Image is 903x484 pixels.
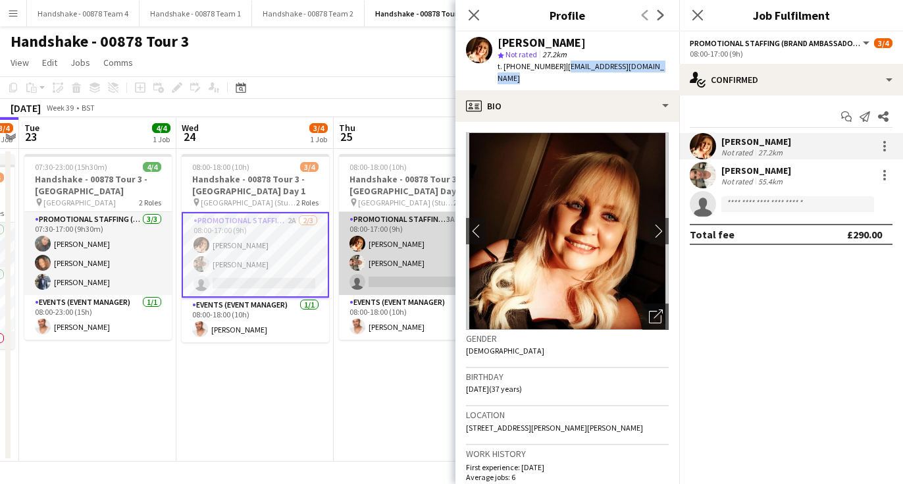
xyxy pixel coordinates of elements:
a: Edit [37,54,63,71]
span: 3/4 [300,162,319,172]
a: View [5,54,34,71]
span: [GEOGRAPHIC_DATA] (Students Union) [358,198,453,207]
app-card-role: Promotional Staffing (Brand Ambassadors)3/307:30-17:00 (9h30m)[PERSON_NAME][PERSON_NAME][PERSON_N... [24,212,172,295]
app-card-role: Promotional Staffing (Brand Ambassadors)2A2/308:00-17:00 (9h)[PERSON_NAME][PERSON_NAME] [182,212,329,298]
div: BST [82,103,95,113]
span: [DATE] (37 years) [466,384,522,394]
span: 24 [180,129,199,144]
span: 07:30-23:00 (15h30m) [35,162,107,172]
span: 27.2km [540,49,569,59]
app-card-role: Events (Event Manager)1/108:00-18:00 (10h)[PERSON_NAME] [339,295,486,340]
span: [STREET_ADDRESS][PERSON_NAME][PERSON_NAME] [466,423,643,433]
div: 27.2km [756,148,785,157]
p: Average jobs: 6 [466,472,669,482]
span: Week 39 [43,103,76,113]
h3: Location [466,409,669,421]
div: [PERSON_NAME] [721,136,791,148]
span: Wed [182,122,199,134]
span: [GEOGRAPHIC_DATA] (Students Union) [201,198,296,207]
span: 2 Roles [453,198,476,207]
span: 4/4 [143,162,161,172]
h3: Handshake - 00878 Tour 3 - [GEOGRAPHIC_DATA] Day 1 [182,173,329,197]
span: 3/4 [309,123,328,133]
button: Handshake - 00878 Team 1 [140,1,252,26]
div: Open photos pop-in [642,304,669,330]
img: Crew avatar or photo [466,132,669,330]
span: Tue [24,122,39,134]
span: [DEMOGRAPHIC_DATA] [466,346,544,356]
span: | [EMAIL_ADDRESS][DOMAIN_NAME] [498,61,664,83]
span: 25 [337,129,355,144]
a: Comms [98,54,138,71]
button: Handshake - 00878 Tour 3 [365,1,474,26]
span: Promotional Staffing (Brand Ambassadors) [690,38,861,48]
app-card-role: Events (Event Manager)1/108:00-23:00 (15h)[PERSON_NAME] [24,295,172,340]
a: Jobs [65,54,95,71]
app-card-role: Promotional Staffing (Brand Ambassadors)3A2/308:00-17:00 (9h)[PERSON_NAME][PERSON_NAME] [339,212,486,295]
span: View [11,57,29,68]
div: 1 Job [310,134,327,144]
app-card-role: Events (Event Manager)1/108:00-18:00 (10h)[PERSON_NAME] [182,298,329,342]
h3: Handshake - 00878 Tour 3 - [GEOGRAPHIC_DATA] [24,173,172,197]
button: Promotional Staffing (Brand Ambassadors) [690,38,871,48]
div: Bio [455,90,679,122]
app-job-card: 08:00-18:00 (10h)3/4Handshake - 00878 Tour 3 - [GEOGRAPHIC_DATA] Day 1 [GEOGRAPHIC_DATA] (Student... [182,154,329,342]
button: Handshake - 00878 Team 2 [252,1,365,26]
span: 2 Roles [296,198,319,207]
div: Not rated [721,176,756,186]
h3: Job Fulfilment [679,7,903,24]
h3: Gender [466,333,669,344]
div: Total fee [690,228,735,241]
span: Not rated [505,49,537,59]
h3: Birthday [466,371,669,383]
div: [PERSON_NAME] [721,165,791,176]
h3: Handshake - 00878 Tour 3 - [GEOGRAPHIC_DATA] Day 2 [339,173,486,197]
h3: Work history [466,448,669,460]
span: [GEOGRAPHIC_DATA] [43,198,116,207]
span: Jobs [70,57,90,68]
div: Not rated [721,148,756,157]
div: 1 Job [153,134,170,144]
span: 3/4 [874,38,892,48]
span: Comms [103,57,133,68]
h3: Profile [455,7,679,24]
span: 4/4 [152,123,170,133]
span: t. [PHONE_NUMBER] [498,61,566,71]
div: 55.4km [756,176,785,186]
div: Confirmed [679,64,903,95]
div: [DATE] [11,101,41,115]
div: £290.00 [847,228,882,241]
span: Edit [42,57,57,68]
span: 08:00-18:00 (10h) [192,162,249,172]
app-job-card: 07:30-23:00 (15h30m)4/4Handshake - 00878 Tour 3 - [GEOGRAPHIC_DATA] [GEOGRAPHIC_DATA]2 RolesPromo... [24,154,172,340]
div: [PERSON_NAME] [498,37,586,49]
app-job-card: 08:00-18:00 (10h)3/4Handshake - 00878 Tour 3 - [GEOGRAPHIC_DATA] Day 2 [GEOGRAPHIC_DATA] (Student... [339,154,486,340]
h1: Handshake - 00878 Tour 3 [11,32,190,51]
div: 08:00-17:00 (9h) [690,49,892,59]
span: Thu [339,122,355,134]
span: 2 Roles [139,198,161,207]
span: 08:00-18:00 (10h) [349,162,407,172]
button: Handshake - 00878 Team 4 [27,1,140,26]
p: First experience: [DATE] [466,462,669,472]
span: 23 [22,129,39,144]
